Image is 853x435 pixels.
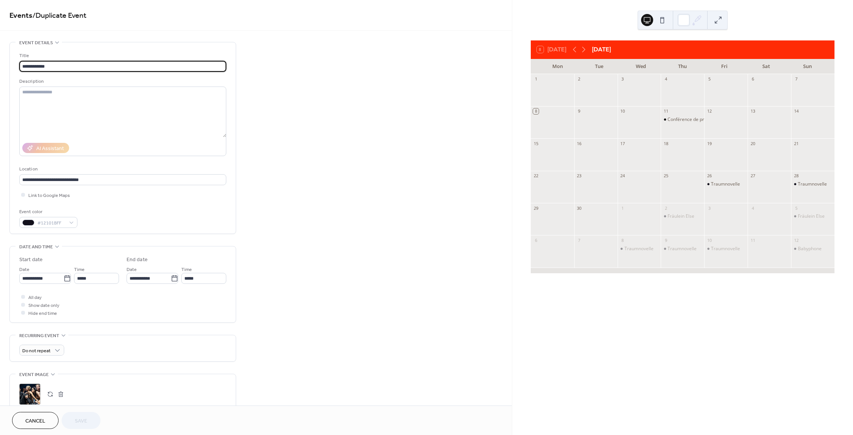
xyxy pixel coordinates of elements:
[19,256,43,264] div: Start date
[793,205,799,211] div: 5
[576,205,582,211] div: 30
[706,141,712,146] div: 19
[576,108,582,114] div: 9
[28,310,57,317] span: Hide end time
[19,208,76,216] div: Event color
[663,141,669,146] div: 18
[9,8,32,23] a: Events
[661,246,704,252] div: Traumnovelle
[620,141,626,146] div: 17
[32,8,87,23] span: / Duplicate Event
[750,205,756,211] div: 4
[668,246,697,252] div: Traumnovelle
[798,181,827,187] div: Traumnovelle
[28,302,59,310] span: Show date only
[533,141,539,146] div: 15
[25,417,45,425] span: Cancel
[620,173,626,179] div: 24
[798,213,825,220] div: Fräulein Else
[706,108,712,114] div: 12
[12,412,59,429] button: Cancel
[19,52,225,60] div: Title
[576,141,582,146] div: 16
[663,76,669,82] div: 4
[703,59,745,74] div: Fri
[19,243,53,251] span: Date and time
[19,266,29,274] span: Date
[578,59,620,74] div: Tue
[181,266,192,274] span: Time
[793,141,799,146] div: 21
[22,347,51,355] span: Do not repeat
[750,108,756,114] div: 13
[787,59,828,74] div: Sun
[793,173,799,179] div: 28
[663,237,669,243] div: 9
[793,108,799,114] div: 14
[704,181,748,187] div: Traumnovelle
[661,116,704,123] div: Conférence de presse
[533,173,539,179] div: 22
[576,173,582,179] div: 23
[668,116,714,123] div: Conférence de presse
[750,141,756,146] div: 20
[576,76,582,82] div: 2
[791,181,834,187] div: Traumnovelle
[663,173,669,179] div: 25
[28,294,42,302] span: All day
[706,205,712,211] div: 3
[750,173,756,179] div: 27
[798,246,822,252] div: Babyphone
[533,237,539,243] div: 6
[576,237,582,243] div: 7
[533,108,539,114] div: 8
[592,45,611,54] div: [DATE]
[620,59,661,74] div: Wed
[711,246,740,252] div: Traumnovelle
[19,77,225,85] div: Description
[706,76,712,82] div: 5
[791,246,834,252] div: Babyphone
[793,237,799,243] div: 12
[74,266,85,274] span: Time
[19,332,59,340] span: Recurring event
[706,237,712,243] div: 10
[711,181,740,187] div: Traumnovelle
[19,39,53,47] span: Event details
[750,237,756,243] div: 11
[19,371,49,379] span: Event image
[661,213,704,220] div: Fräulein Else
[793,76,799,82] div: 7
[618,246,661,252] div: Traumnovelle
[620,76,626,82] div: 3
[620,108,626,114] div: 10
[127,256,148,264] div: End date
[19,384,40,405] div: ;
[533,205,539,211] div: 29
[28,192,70,200] span: Link to Google Maps
[533,76,539,82] div: 1
[750,76,756,82] div: 6
[620,205,626,211] div: 1
[706,173,712,179] div: 26
[537,59,578,74] div: Mon
[662,59,703,74] div: Thu
[791,213,834,220] div: Fräulein Else
[668,213,694,220] div: Fräulein Else
[745,59,787,74] div: Sat
[37,219,65,227] span: #12101BFF
[663,205,669,211] div: 2
[663,108,669,114] div: 11
[19,165,225,173] div: Location
[624,246,654,252] div: Traumnovelle
[704,246,748,252] div: Traumnovelle
[127,266,137,274] span: Date
[620,237,626,243] div: 8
